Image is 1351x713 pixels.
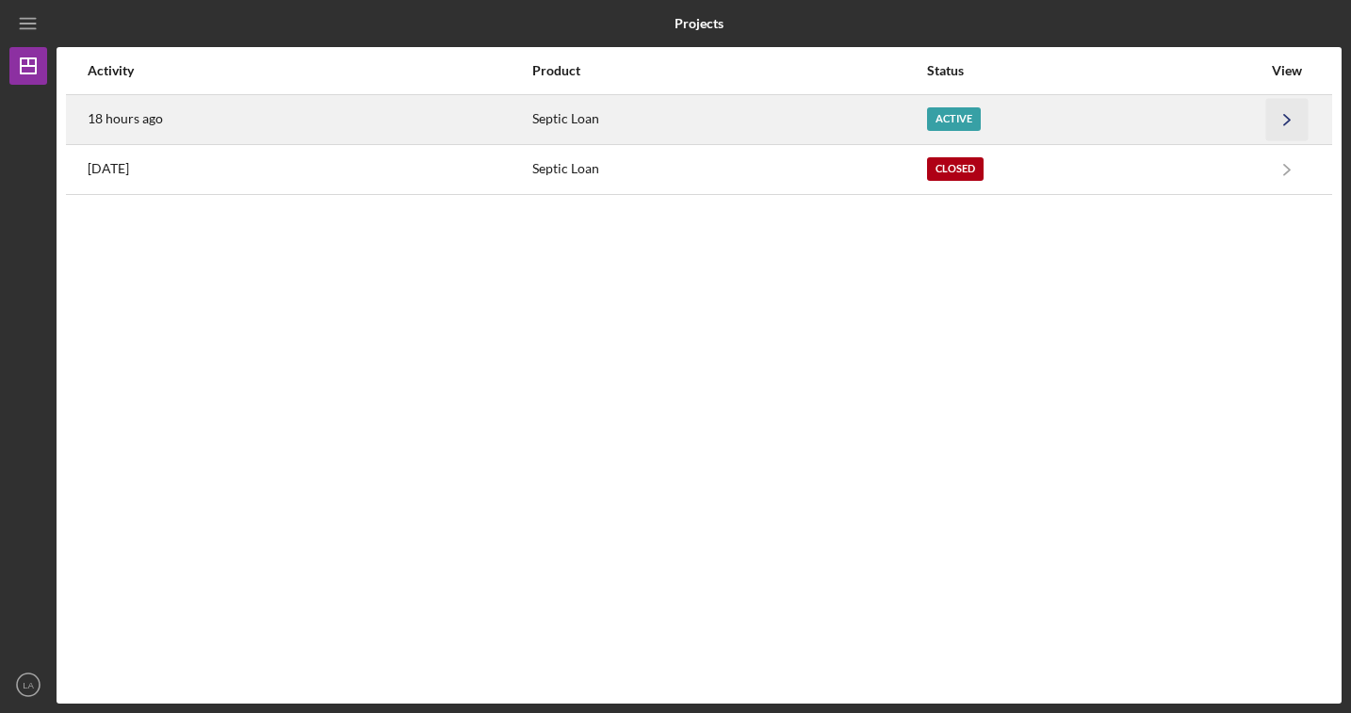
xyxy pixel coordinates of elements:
[927,157,984,181] div: Closed
[88,63,530,78] div: Activity
[88,111,163,126] time: 2025-09-18 21:44
[675,16,724,31] b: Projects
[532,63,926,78] div: Product
[88,161,129,176] time: 2024-08-27 15:11
[532,146,926,193] div: Septic Loan
[23,680,34,690] text: LA
[9,666,47,704] button: LA
[927,107,981,131] div: Active
[927,63,1261,78] div: Status
[1263,63,1310,78] div: View
[532,96,926,143] div: Septic Loan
